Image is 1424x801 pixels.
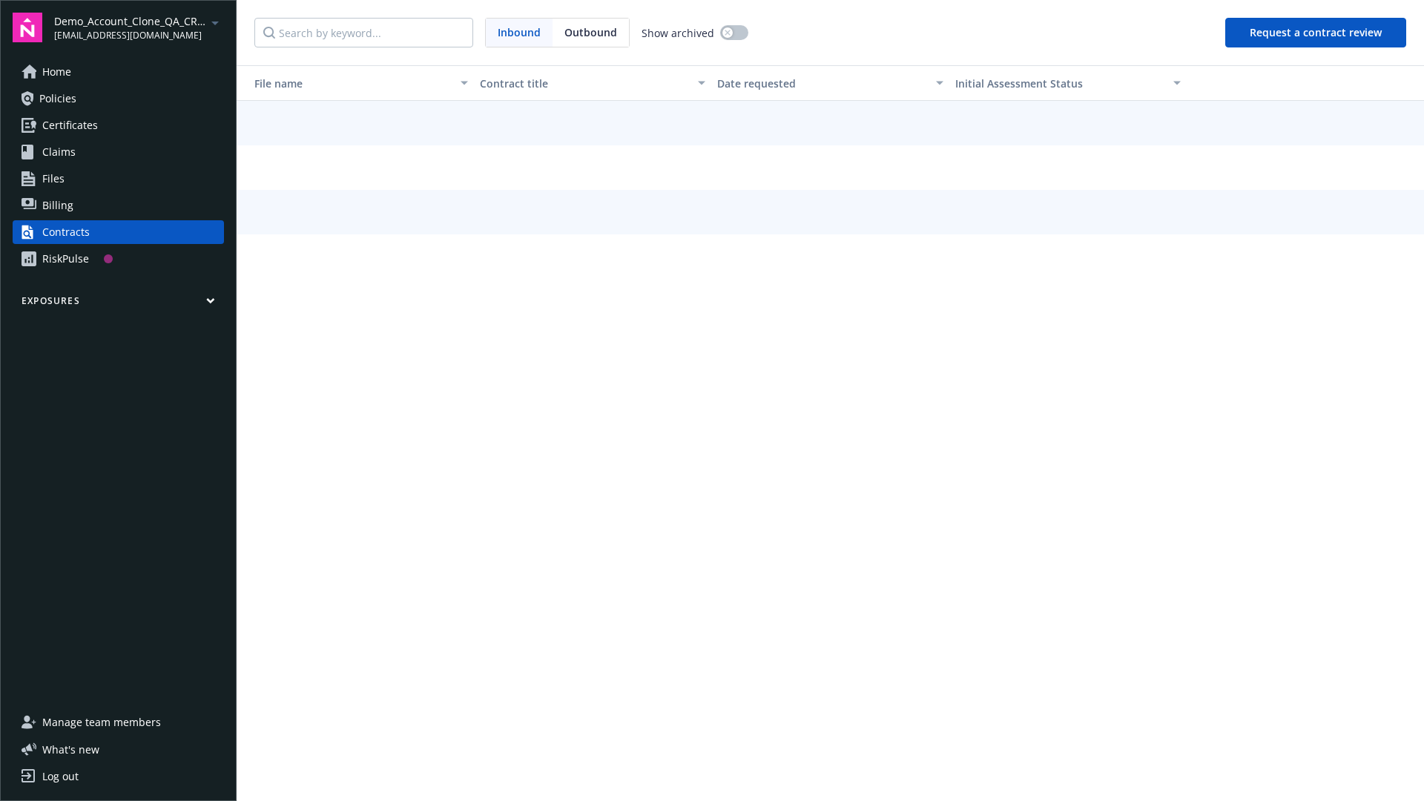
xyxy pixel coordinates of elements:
[13,113,224,137] a: Certificates
[13,294,224,313] button: Exposures
[13,167,224,191] a: Files
[13,13,42,42] img: navigator-logo.svg
[1225,18,1406,47] button: Request a contract review
[54,29,206,42] span: [EMAIL_ADDRESS][DOMAIN_NAME]
[717,76,926,91] div: Date requested
[13,87,224,111] a: Policies
[206,13,224,31] a: arrowDropDown
[42,113,98,137] span: Certificates
[553,19,629,47] span: Outbound
[39,87,76,111] span: Policies
[498,24,541,40] span: Inbound
[486,19,553,47] span: Inbound
[42,194,73,217] span: Billing
[642,25,714,41] span: Show archived
[243,76,452,91] div: File name
[42,711,161,734] span: Manage team members
[13,711,224,734] a: Manage team members
[13,220,224,244] a: Contracts
[711,65,949,101] button: Date requested
[42,140,76,164] span: Claims
[42,220,90,244] div: Contracts
[42,167,65,191] span: Files
[480,76,689,91] div: Contract title
[13,742,123,757] button: What's new
[955,76,1083,90] span: Initial Assessment Status
[42,742,99,757] span: What ' s new
[955,76,1164,91] div: Toggle SortBy
[42,247,89,271] div: RiskPulse
[13,60,224,84] a: Home
[474,65,711,101] button: Contract title
[42,765,79,788] div: Log out
[42,60,71,84] span: Home
[254,18,473,47] input: Search by keyword...
[13,194,224,217] a: Billing
[13,247,224,271] a: RiskPulse
[243,76,452,91] div: Toggle SortBy
[564,24,617,40] span: Outbound
[54,13,224,42] button: Demo_Account_Clone_QA_CR_Tests_Client[EMAIL_ADDRESS][DOMAIN_NAME]arrowDropDown
[54,13,206,29] span: Demo_Account_Clone_QA_CR_Tests_Client
[13,140,224,164] a: Claims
